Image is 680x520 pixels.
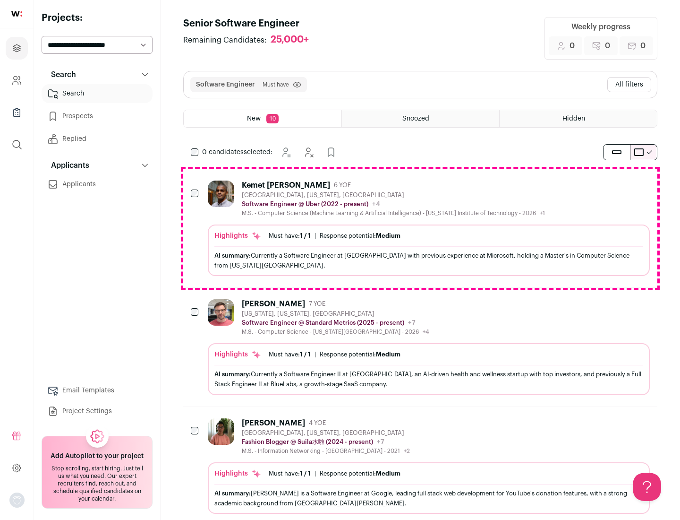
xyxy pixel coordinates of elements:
span: 7 YOE [309,300,325,308]
p: Software Engineer @ Standard Metrics (2025 - present) [242,319,404,327]
div: [PERSON_NAME] [242,299,305,309]
p: Applicants [45,160,89,171]
div: Highlights [214,350,261,359]
span: selected: [202,147,272,157]
span: 10 [266,114,279,123]
span: Snoozed [402,115,429,122]
div: Response potential: [320,470,400,477]
div: M.S. - Computer Science (Machine Learning & Artificial Intelligence) - [US_STATE] Institute of Te... [242,209,545,217]
div: Stop scrolling, start hiring. Just tell us what you need. Our expert recruiters find, reach out, ... [48,465,146,503]
div: [GEOGRAPHIC_DATA], [US_STATE], [GEOGRAPHIC_DATA] [242,429,410,437]
div: Kemet [PERSON_NAME] [242,181,330,190]
a: [PERSON_NAME] 4 YOE [GEOGRAPHIC_DATA], [US_STATE], [GEOGRAPHIC_DATA] Fashion Blogger @ Suila水啦 (2... [208,418,650,514]
span: 6 YOE [334,182,351,189]
iframe: Help Scout Beacon - Open [633,473,661,501]
h2: Projects: [42,11,153,25]
img: ebffc8b94a612106133ad1a79c5dcc917f1f343d62299c503ebb759c428adb03.jpg [208,418,234,445]
span: Remaining Candidates: [183,35,267,46]
div: Highlights [214,469,261,478]
img: wellfound-shorthand-0d5821cbd27db2630d0214b213865d53afaa358527fdda9d0ea32b1df1b89c2c.svg [11,11,22,17]
span: 0 [605,40,610,52]
button: Snooze [276,143,295,162]
a: Projects [6,37,28,60]
span: Medium [376,470,400,477]
a: Search [42,84,153,103]
button: All filters [607,77,651,92]
p: Search [45,69,76,80]
span: +1 [540,210,545,216]
a: [PERSON_NAME] 7 YOE [US_STATE], [US_STATE], [GEOGRAPHIC_DATA] Software Engineer @ Standard Metric... [208,299,650,395]
img: nopic.png [9,493,25,508]
button: Software Engineer [196,80,255,89]
div: 25,000+ [271,34,309,46]
div: Weekly progress [571,21,630,33]
div: [PERSON_NAME] [242,418,305,428]
div: Response potential: [320,232,400,240]
p: Software Engineer @ Uber (2022 - present) [242,200,368,208]
a: Email Templates [42,381,153,400]
h1: Senior Software Engineer [183,17,318,30]
span: 0 candidates [202,149,244,156]
button: Applicants [42,156,153,175]
span: 1 / 1 [300,470,311,477]
div: Highlights [214,231,261,241]
button: Search [42,65,153,84]
span: Medium [376,351,400,357]
div: Currently a Software Engineer at [GEOGRAPHIC_DATA] with previous experience at Microsoft, holding... [214,251,643,270]
div: Currently a Software Engineer II at [GEOGRAPHIC_DATA], an AI-driven health and wellness startup w... [214,369,643,389]
span: AI summary: [214,252,251,259]
span: +2 [404,448,410,454]
div: Must have: [269,232,311,240]
a: Prospects [42,107,153,126]
div: [US_STATE], [US_STATE], [GEOGRAPHIC_DATA] [242,310,429,318]
span: AI summary: [214,371,251,377]
button: Hide [299,143,318,162]
span: +7 [408,320,416,326]
span: 0 [569,40,575,52]
img: 927442a7649886f10e33b6150e11c56b26abb7af887a5a1dd4d66526963a6550.jpg [208,181,234,207]
img: 92c6d1596c26b24a11d48d3f64f639effaf6bd365bf059bea4cfc008ddd4fb99.jpg [208,299,234,326]
span: 1 / 1 [300,233,311,239]
h2: Add Autopilot to your project [51,451,144,461]
span: Must have [263,81,289,88]
span: 1 / 1 [300,351,311,357]
span: +4 [423,329,429,335]
ul: | [269,232,400,240]
span: AI summary: [214,490,251,496]
ul: | [269,351,400,358]
div: [GEOGRAPHIC_DATA], [US_STATE], [GEOGRAPHIC_DATA] [242,191,545,199]
a: Replied [42,130,153,148]
a: Project Settings [42,402,153,421]
a: Kemet [PERSON_NAME] 6 YOE [GEOGRAPHIC_DATA], [US_STATE], [GEOGRAPHIC_DATA] Software Engineer @ Ub... [208,181,650,276]
a: Hidden [500,110,657,127]
a: Company Lists [6,101,28,124]
span: New [247,115,261,122]
button: Add to Prospects [322,143,340,162]
div: M.S. - Computer Science - [US_STATE][GEOGRAPHIC_DATA] - 2026 [242,328,429,336]
span: +7 [377,439,384,445]
a: Add Autopilot to your project Stop scrolling, start hiring. Just tell us what you need. Our exper... [42,436,153,509]
div: Must have: [269,351,311,358]
span: Medium [376,233,400,239]
p: Fashion Blogger @ Suila水啦 (2024 - present) [242,438,373,446]
div: Response potential: [320,351,400,358]
a: Applicants [42,175,153,194]
a: Snoozed [342,110,499,127]
span: +4 [372,201,380,208]
span: 0 [640,40,646,52]
ul: | [269,470,400,477]
span: 4 YOE [309,419,326,427]
a: Company and ATS Settings [6,69,28,92]
div: [PERSON_NAME] is a Software Engineer at Google, leading full stack web development for YouTube's ... [214,488,643,508]
div: M.S. - Information Networking - [GEOGRAPHIC_DATA] - 2021 [242,447,410,455]
span: Hidden [562,115,585,122]
div: Must have: [269,470,311,477]
button: Open dropdown [9,493,25,508]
